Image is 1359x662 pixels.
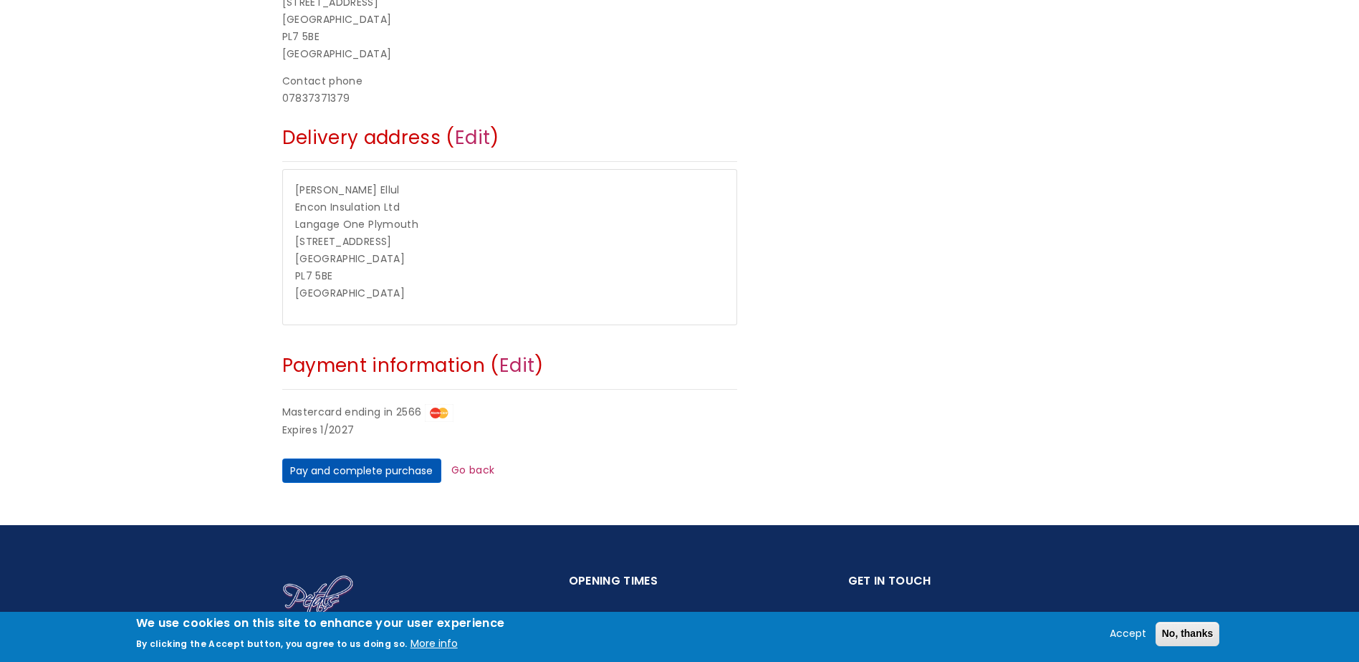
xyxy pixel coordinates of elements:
[295,183,378,197] span: [PERSON_NAME]
[569,572,791,600] h2: Opening Times
[282,90,737,107] div: 07837371379
[451,463,494,477] a: Go back
[282,47,392,61] span: [GEOGRAPHIC_DATA]
[499,352,534,378] a: Edit
[380,183,400,197] span: Ellul
[282,125,499,150] span: Delivery address ( )
[295,286,405,300] span: [GEOGRAPHIC_DATA]
[282,404,737,422] div: Mastercard ending in 2566
[1156,622,1220,646] button: No, thanks
[295,251,405,266] span: [GEOGRAPHIC_DATA]
[410,635,458,653] button: More info
[848,572,1070,600] h2: Get in touch
[282,73,737,90] div: Contact phone
[282,29,320,44] span: PL7 5BE
[569,600,791,637] li: Mon
[295,234,392,249] span: [STREET_ADDRESS]
[1104,625,1152,643] button: Accept
[282,459,441,483] button: Pay and complete purchase
[295,217,418,231] span: Langage One Plymouth
[282,575,354,623] img: Home
[455,125,490,150] a: Edit
[295,269,332,283] span: PL7 5BE
[136,615,505,631] h2: We use cookies on this site to enhance your user experience
[295,200,400,214] span: Encon Insulation Ltd
[136,638,408,650] p: By clicking the Accept button, you agree to us doing so.
[282,422,737,439] div: Expires 1/2027
[282,352,544,378] span: Payment information ( )
[691,610,791,628] span: 8:30 AM - 4:00 PM
[282,12,392,27] span: [GEOGRAPHIC_DATA]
